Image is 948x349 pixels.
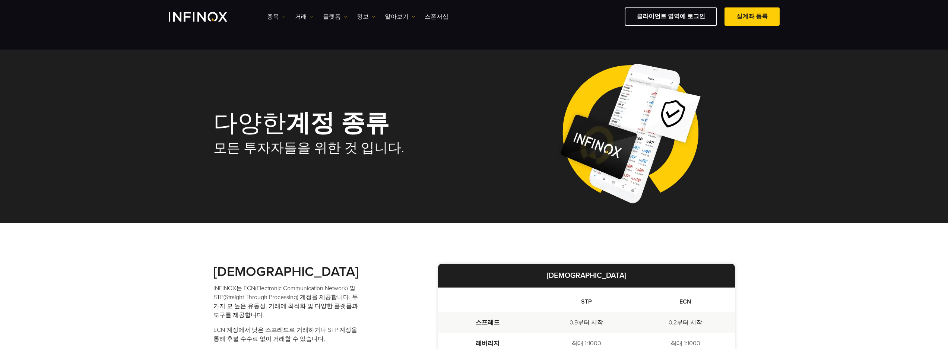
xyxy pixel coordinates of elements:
td: 스프레드 [438,312,537,333]
p: ECN 계정에서 낮은 스프레드로 거래하거나 STP 계정을 통해 후불 수수료 없이 거래할 수 있습니다. [213,326,362,343]
strong: [DEMOGRAPHIC_DATA] [213,264,359,280]
a: 클라이언트 영역에 로그인 [625,7,717,26]
a: 종목 [267,12,286,21]
h1: 다양한 [213,111,464,136]
a: 알아보기 [385,12,415,21]
td: 0.2부터 시작 [636,312,735,333]
strong: 계정 종류 [286,109,389,138]
th: ECN [636,288,735,312]
a: 스폰서십 [425,12,448,21]
th: STP [537,288,636,312]
a: INFINOX Logo [169,12,245,22]
a: 실계좌 등록 [725,7,780,26]
a: 거래 [295,12,314,21]
strong: [DEMOGRAPHIC_DATA] [547,271,626,280]
p: INFINOX는 ECN(Electronic Communication Network) 및 STP(Straight Through Processing) 계정을 제공합니다. 두 가지... [213,284,362,320]
a: 플랫폼 [323,12,348,21]
h2: 모든 투자자들을 위한 것 입니다. [213,140,464,156]
a: 정보 [357,12,375,21]
td: 0.9부터 시작 [537,312,636,333]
